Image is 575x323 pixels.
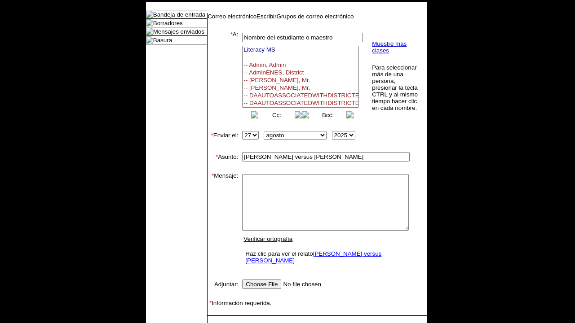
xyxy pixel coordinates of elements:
[208,150,238,163] td: Asunto:
[146,19,153,26] img: folder_icon.gif
[295,111,302,118] img: button_right.png
[322,112,334,118] a: Bcc:
[257,13,276,20] a: Escribir
[208,291,217,300] img: spacer.gif
[243,236,292,242] a: Verificar ortografía
[208,306,217,315] img: spacer.gif
[243,84,358,92] option: -- [PERSON_NAME], Mr.
[208,13,257,20] a: Correo electrónico
[208,172,238,269] td: Mensaje:
[243,69,358,77] option: -- AdminENES, District
[245,250,381,264] a: [PERSON_NAME] versus [PERSON_NAME]
[208,300,427,306] td: Información requerida.
[302,111,309,118] img: button_left.png
[153,11,205,18] a: Bandeja de entrada
[243,248,408,266] td: Haz clic para ver el relato
[208,129,238,141] td: Enviar el:
[238,74,240,78] img: spacer.gif
[208,316,214,323] img: spacer.gif
[208,141,217,150] img: spacer.gif
[243,77,358,84] option: -- [PERSON_NAME], Mr.
[146,11,153,18] img: folder_icon.gif
[372,40,407,54] a: Muestre más clases
[272,112,281,118] a: Cc:
[243,61,358,69] option: -- Admin, Admin
[243,46,358,54] option: Literacy MS
[153,20,183,26] a: Borradores
[153,37,172,44] a: Basura
[243,92,358,100] option: -- DAAUTOASSOCIATEDWITHDISTRICTEN, DAAUTOASSOCIATEDWITHDISTRICTEN
[153,28,204,35] a: Mensajes enviados
[208,31,238,120] td: A:
[146,36,153,44] img: folder_icon.gif
[208,278,238,291] td: Adjuntar:
[208,163,217,172] img: spacer.gif
[372,64,420,112] td: Para seleccionar más de una persona, presionar la tecla CTRL y al mismo tiempo hacer clic en cada...
[208,269,217,278] img: spacer.gif
[208,120,217,129] img: spacer.gif
[277,13,354,20] a: Grupos de correo electrónico
[346,111,354,118] img: button_right.png
[146,28,153,35] img: folder_icon.gif
[243,100,358,107] option: -- DAAUTOASSOCIATEDWITHDISTRICTES, DAAUTOASSOCIATEDWITHDISTRICTES
[251,111,258,118] img: button_left.png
